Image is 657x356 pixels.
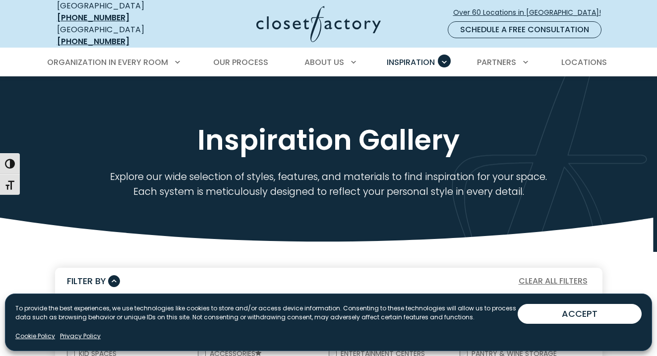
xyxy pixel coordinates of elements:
[477,57,516,68] span: Partners
[453,7,609,18] span: Over 60 Locations in [GEOGRAPHIC_DATA]!
[453,4,609,21] a: Over 60 Locations in [GEOGRAPHIC_DATA]!
[57,24,179,48] div: [GEOGRAPHIC_DATA]
[60,332,101,341] a: Privacy Policy
[256,6,381,42] img: Closet Factory Logo
[47,57,168,68] span: Organization in Every Room
[67,274,120,288] button: Filter By
[387,57,435,68] span: Inspiration
[304,57,344,68] span: About Us
[55,123,602,158] h1: Inspiration Gallery
[40,49,617,76] nav: Primary Menu
[57,12,129,23] a: [PHONE_NUMBER]
[57,36,129,47] a: [PHONE_NUMBER]
[561,57,607,68] span: Locations
[516,275,591,288] button: Clear All Filters
[448,21,601,38] a: Schedule a Free Consultation
[213,57,268,68] span: Our Process
[518,304,642,324] button: ACCEPT
[15,304,518,322] p: To provide the best experiences, we use technologies like cookies to store and/or access device i...
[15,332,55,341] a: Cookie Policy
[102,170,556,199] p: Explore our wide selection of styles, features, and materials to find inspiration for your space....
